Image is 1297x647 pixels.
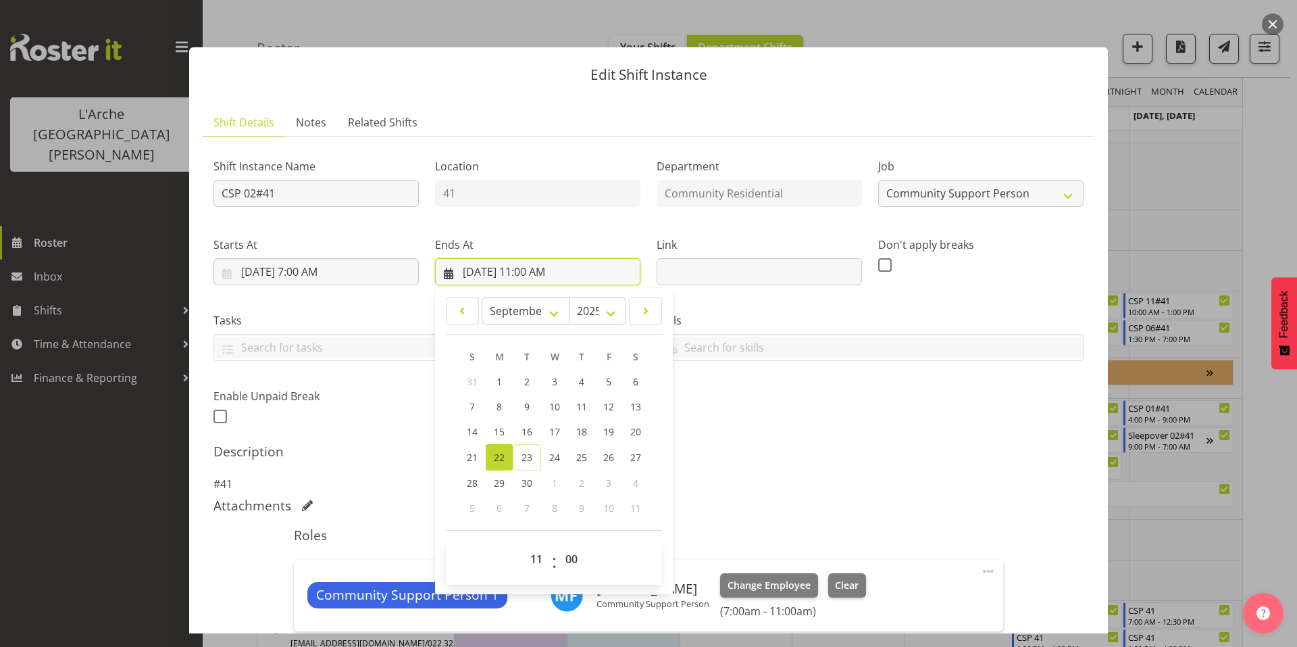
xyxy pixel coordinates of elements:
h6: (7:00am - 11:00am) [720,604,866,618]
span: 8 [552,502,557,514]
span: 28 [467,477,478,489]
a: 25 [568,444,595,471]
a: 17 [541,419,568,444]
a: 29 [486,471,513,496]
input: Search for skills [657,337,1083,358]
img: help-xxl-2.png [1256,606,1270,620]
span: M [495,350,504,363]
label: Tasks [213,312,640,329]
span: 24 [549,451,560,464]
span: 6 [633,375,638,388]
span: 22 [494,451,505,464]
span: 31 [467,375,478,388]
a: 10 [541,394,568,419]
span: Related Shifts [348,114,417,130]
span: 14 [467,425,478,438]
span: 6 [497,502,502,514]
h6: [PERSON_NAME] [596,581,709,596]
input: Search for tasks [214,337,640,358]
input: Shift Instance Name [213,180,419,207]
a: 4 [568,369,595,394]
span: Shift Details [213,114,274,130]
input: Click to select... [213,258,419,285]
span: Change Employee [728,578,811,593]
span: 3 [552,375,557,388]
label: Don't apply breaks [878,237,1084,253]
a: 1 [486,369,513,394]
span: S [469,350,475,363]
span: 23 [522,451,532,464]
label: Ends At [435,237,640,253]
label: Job [878,158,1084,174]
span: 9 [579,502,584,514]
span: 27 [630,451,641,464]
span: 7 [524,502,530,514]
a: 7 [459,394,486,419]
span: F [607,350,611,363]
span: Community Support Person 1 [316,585,499,605]
input: Click to select... [435,258,640,285]
span: 2 [579,477,584,489]
a: 26 [595,444,622,471]
span: 3 [606,477,611,489]
span: 2 [524,375,530,388]
a: 30 [513,471,541,496]
a: 6 [622,369,649,394]
a: 23 [513,444,541,471]
span: 15 [494,425,505,438]
span: 9 [524,400,530,413]
span: 11 [630,502,641,514]
label: Link [657,237,862,253]
span: 17 [549,425,560,438]
a: 14 [459,419,486,444]
span: Notes [296,114,326,130]
a: 5 [595,369,622,394]
h5: Attachments [213,498,291,514]
a: 27 [622,444,649,471]
label: Department [657,158,862,174]
span: 8 [497,400,502,413]
span: 7 [469,400,475,413]
a: 3 [541,369,568,394]
h5: Roles [294,527,1002,544]
button: Change Employee [720,573,818,598]
a: 13 [622,394,649,419]
span: 13 [630,400,641,413]
span: W [551,350,559,363]
span: S [633,350,638,363]
span: T [579,350,584,363]
button: Feedback - Show survey [1271,277,1297,369]
a: 8 [486,394,513,419]
span: 19 [603,425,614,438]
span: 10 [549,400,560,413]
span: 18 [576,425,587,438]
span: 16 [522,425,532,438]
a: 11 [568,394,595,419]
span: 10 [603,502,614,514]
a: 15 [486,419,513,444]
span: 5 [469,502,475,514]
span: 20 [630,425,641,438]
span: : [552,546,557,579]
p: #41 [213,476,1084,492]
a: 12 [595,394,622,419]
span: 11 [576,400,587,413]
a: 18 [568,419,595,444]
a: 2 [513,369,541,394]
a: 20 [622,419,649,444]
span: 1 [497,375,502,388]
a: 21 [459,444,486,471]
p: Community Support Person [596,598,709,609]
label: Location [435,158,640,174]
label: Starts At [213,237,419,253]
a: 9 [513,394,541,419]
span: Clear [835,578,859,593]
button: Clear [828,573,867,598]
label: Skills [657,312,1084,329]
a: 24 [541,444,568,471]
span: 5 [606,375,611,388]
a: 19 [595,419,622,444]
span: 25 [576,451,587,464]
span: 4 [633,477,638,489]
span: 1 [552,477,557,489]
